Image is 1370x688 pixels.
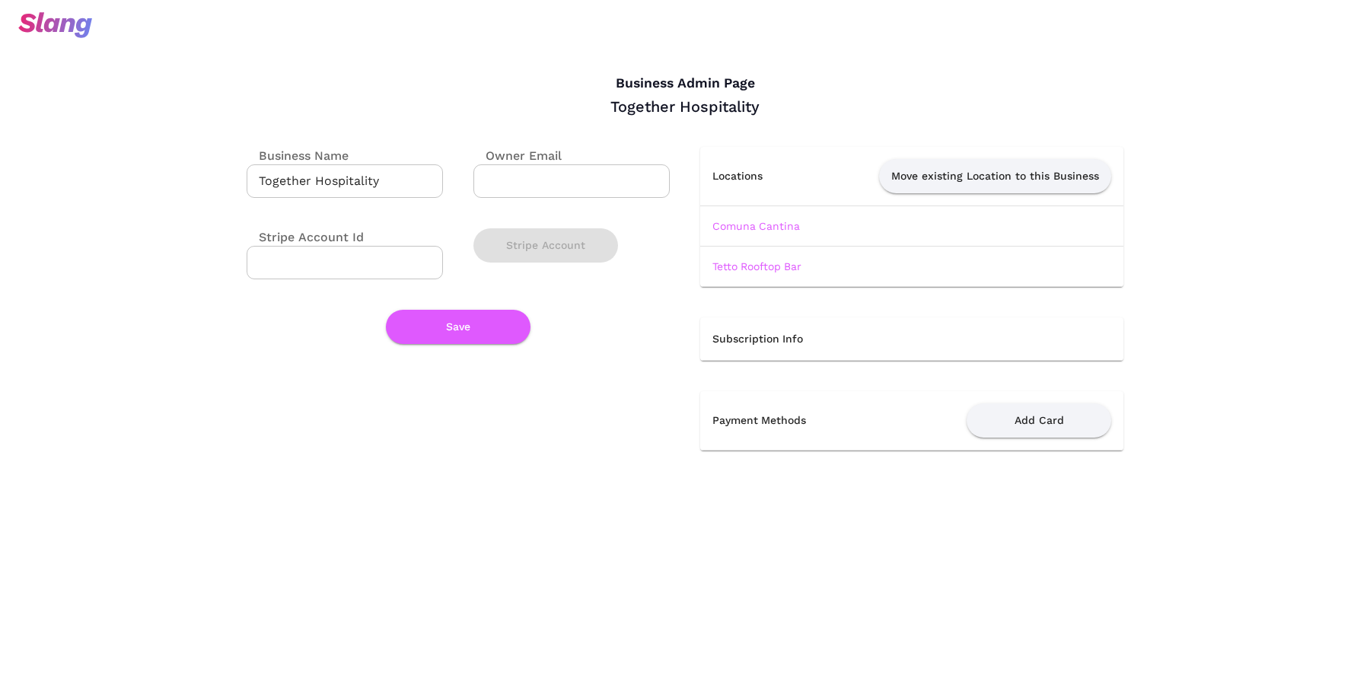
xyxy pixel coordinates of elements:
th: Locations [700,147,795,206]
a: Comuna Cantina [712,220,800,232]
button: Move existing Location to this Business [879,159,1111,193]
button: Add Card [967,403,1111,438]
label: Business Name [247,147,349,164]
a: Add Card [967,413,1111,425]
th: Payment Methods [700,391,875,451]
label: Owner Email [473,147,562,164]
button: Save [386,310,530,344]
th: Subscription Info [700,317,1123,361]
a: Stripe Account [473,239,618,250]
a: Tetto Rooftop Bar [712,260,801,272]
h4: Business Admin Page [247,75,1123,92]
label: Stripe Account Id [247,228,364,246]
img: svg+xml;base64,PHN2ZyB3aWR0aD0iOTciIGhlaWdodD0iMzQiIHZpZXdCb3g9IjAgMCA5NyAzNCIgZmlsbD0ibm9uZSIgeG... [18,12,92,38]
div: Together Hospitality [247,97,1123,116]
